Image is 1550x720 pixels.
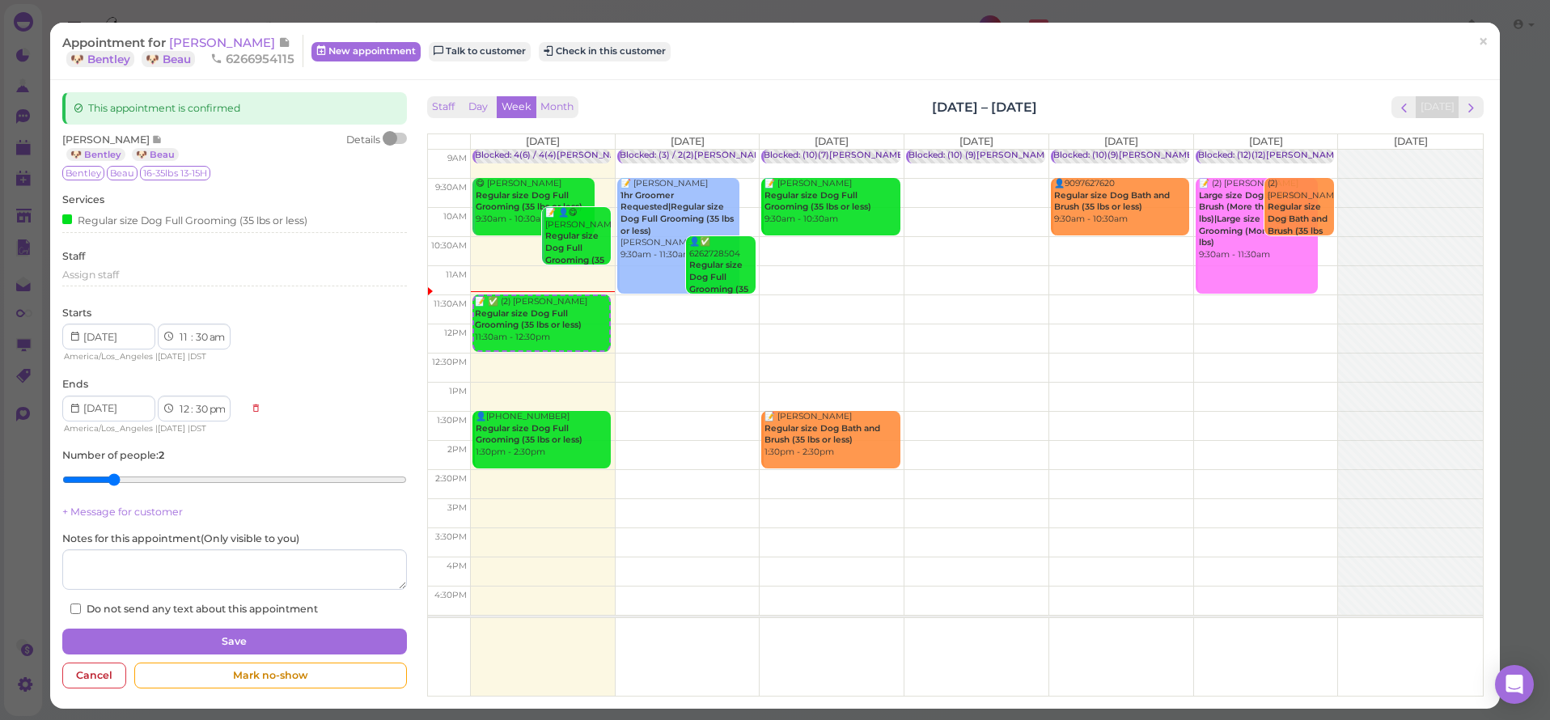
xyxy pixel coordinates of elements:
div: 📝 [PERSON_NAME] 9:30am - 10:30am [764,178,900,226]
a: 🐶 Beau [142,51,195,67]
div: Blocked: (10)(7)[PERSON_NAME] • appointment [764,150,969,162]
label: Do not send any text about this appointment [70,602,318,616]
div: This appointment is confirmed [62,92,406,125]
span: 2pm [447,444,467,455]
div: Blocked: (10)(9)[PERSON_NAME],[PERSON_NAME] • appointment [1053,150,1337,162]
div: Mark no-show [134,663,406,688]
span: [DATE] [158,423,185,434]
span: Note [278,35,290,50]
span: 3pm [447,502,467,513]
span: America/Los_Angeles [64,351,153,362]
div: Blocked: 4(6) / 4(4)[PERSON_NAME] • appointment [475,150,697,162]
b: Regular size Dog Full Grooming (35 lbs or less) [689,260,748,306]
a: [PERSON_NAME] 🐶 Bentley 🐶 Beau [62,35,290,66]
div: 📝 ✅ (2) [PERSON_NAME] 11:30am - 12:30pm [474,296,609,344]
div: Details [346,133,380,162]
label: Starts [62,306,91,320]
a: Talk to customer [429,42,531,61]
div: Open Intercom Messenger [1495,665,1534,704]
span: [DATE] [1394,135,1428,147]
h2: [DATE] – [DATE] [932,98,1037,116]
div: Regular size Dog Full Grooming (35 lbs or less) [62,211,307,228]
span: Assign staff [62,269,119,281]
span: 2:30pm [435,473,467,484]
span: Note [152,133,163,146]
b: 1hr Groomer Requested|Regular size Dog Full Grooming (35 lbs or less) [620,190,734,236]
button: Staff [427,96,459,118]
div: (2) [PERSON_NAME] 9:30am - 10:30am [1267,178,1334,273]
div: 😋 [PERSON_NAME] 9:30am - 10:30am [475,178,595,226]
a: 🐶 Beau [132,148,179,161]
span: 1pm [449,386,467,396]
span: 3:30pm [435,532,467,542]
div: 👤✅ 6262728504 10:30am - 11:30am [688,236,756,332]
b: Regular size Dog Full Grooming (35 lbs or less) [475,308,582,331]
span: 4pm [447,561,467,571]
div: 📝 [PERSON_NAME] 1:30pm - 2:30pm [764,411,900,459]
label: Staff [62,249,85,264]
button: Month [536,96,578,118]
span: 9:30am [435,182,467,193]
b: Regular size Dog Bath and Brush (35 lbs or less) [1268,201,1328,248]
span: [DATE] [959,135,993,147]
span: [DATE] [1249,135,1283,147]
a: × [1468,23,1498,61]
label: Number of people : [62,448,164,463]
span: [DATE] [158,351,185,362]
div: Cancel [62,663,126,688]
div: 📝 👤😋 [PERSON_NAME] mini schnauzer , bad for grooming puppy 10:00am - 11:00am [544,207,612,349]
div: Blocked: (3) / 2(2)[PERSON_NAME] [PERSON_NAME] 9:30 10:00 1:30 • appointment [620,150,975,162]
div: Blocked: (10) (9)[PERSON_NAME] [PERSON_NAME] • appointment [908,150,1196,162]
input: Do not send any text about this appointment [70,604,81,614]
div: Appointment for [62,35,303,67]
button: [DATE] [1416,96,1459,118]
span: 9am [447,153,467,163]
button: prev [1391,96,1417,118]
b: Regular size Dog Full Grooming (35 lbs or less) [545,231,604,277]
label: Services [62,193,104,207]
span: 16-35lbs 13-15H [140,166,210,180]
span: DST [190,351,206,362]
button: Day [459,96,498,118]
span: 10am [443,211,467,222]
a: + Message for customer [62,506,183,518]
b: 2 [159,449,164,461]
span: 12:30pm [432,357,467,367]
label: Notes for this appointment ( Only visible to you ) [62,532,299,546]
span: 11:30am [434,299,467,309]
b: Large size Dog Bath and Brush (More than 35 lbs)|Large size Dog Full Grooming (More than 35 lbs) [1199,190,1305,248]
span: America/Los_Angeles [64,423,153,434]
span: [PERSON_NAME] [62,133,152,146]
span: [DATE] [671,135,705,147]
b: Regular size Dog Full Grooming (35 lbs or less) [476,423,582,446]
a: New appointment [311,42,421,61]
span: 6266954115 [210,51,294,66]
b: Regular size Dog Full Grooming (35 lbs or less) [764,190,871,213]
b: Regular size Dog Bath and Brush (35 lbs or less) [764,423,880,446]
button: Week [497,96,536,118]
span: Bentley [62,166,104,180]
span: × [1478,31,1489,53]
span: 12pm [444,328,467,338]
span: 4:30pm [434,590,467,600]
div: 👤9097627620 9:30am - 10:30am [1053,178,1189,226]
div: | | [62,421,243,436]
button: Check in this customer [539,42,671,61]
span: [PERSON_NAME] [169,35,278,50]
div: 📝 (2) [PERSON_NAME] 9:30am - 11:30am [1198,178,1318,261]
span: 10:30am [431,240,467,251]
a: 🐶 Bentley [66,51,134,67]
div: 👤[PHONE_NUMBER] 1:30pm - 2:30pm [475,411,611,459]
span: Beau [107,166,138,180]
a: 🐶 Bentley [66,148,125,161]
b: Regular size Dog Full Grooming (35 lbs or less) [476,190,582,213]
label: Ends [62,377,88,392]
span: [DATE] [526,135,560,147]
div: 📝 [PERSON_NAME] [PERSON_NAME] 9:30am - 11:30am [620,178,739,261]
span: [DATE] [815,135,849,147]
span: [DATE] [1104,135,1138,147]
div: | | [62,349,243,364]
span: 11am [446,269,467,280]
button: next [1459,96,1484,118]
button: Save [62,629,406,654]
